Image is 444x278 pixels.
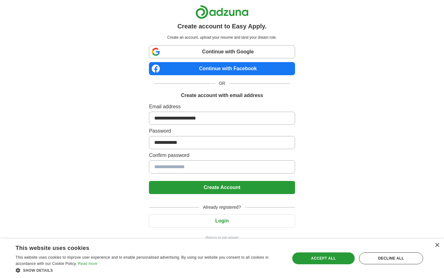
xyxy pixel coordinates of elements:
button: Login [149,214,295,227]
span: This website uses cookies to improve user experience and to enable personalised advertising. By u... [16,255,269,266]
h1: Create account to Easy Apply. [177,22,267,31]
a: Continue with Facebook [149,62,295,75]
span: Show details [23,268,53,273]
div: Close [435,243,439,248]
label: Email address [149,103,295,110]
span: Already registered? [199,204,244,211]
img: Adzuna logo [195,5,249,19]
div: This website uses cookies [16,242,266,252]
h1: Create account with email address [181,92,263,99]
div: Decline all [359,252,423,264]
label: Password [149,127,295,135]
a: Login [149,218,295,223]
a: Read more, opens a new window [78,261,97,266]
span: OR [215,80,229,87]
div: Accept all [292,252,355,264]
p: Create an account, upload your resume and land your dream role. [150,35,294,40]
a: Return to job advert [149,235,295,241]
button: Create Account [149,181,295,194]
div: Show details [16,267,282,273]
a: Continue with Google [149,45,295,58]
label: Confirm password [149,152,295,159]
